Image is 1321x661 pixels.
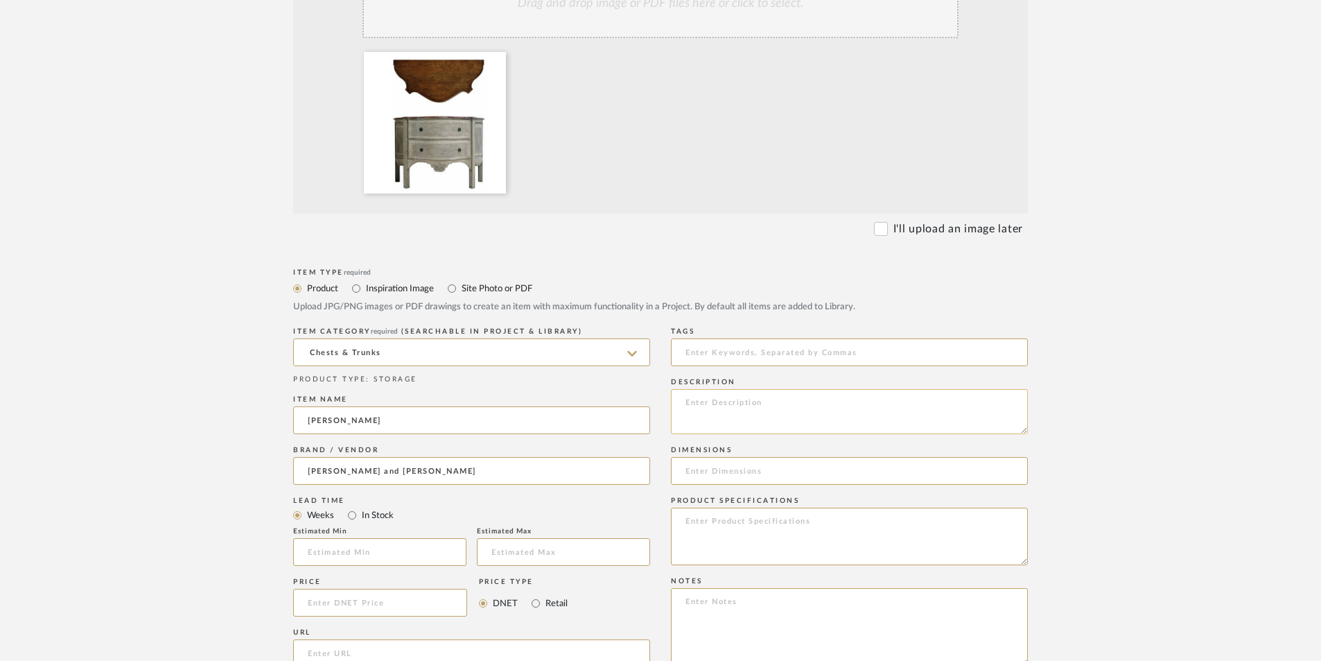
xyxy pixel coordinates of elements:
div: Upload JPG/PNG images or PDF drawings to create an item with maximum functionality in a Project. ... [293,300,1028,314]
div: Tags [671,327,1028,336]
div: Item name [293,395,650,404]
div: ITEM CATEGORY [293,327,650,336]
label: Weeks [306,508,334,523]
label: Product [306,281,338,296]
label: In Stock [360,508,394,523]
input: Enter Dimensions [671,457,1028,485]
div: Estimated Min [293,527,466,535]
mat-radio-group: Select price type [479,589,568,617]
div: Brand / Vendor [293,446,650,454]
mat-radio-group: Select item type [293,280,1028,297]
span: required [371,328,398,335]
span: (Searchable in Project & Library) [401,328,583,335]
label: DNET [491,596,518,611]
div: Estimated Max [477,527,650,535]
div: Description [671,378,1028,386]
div: Product Specifications [671,497,1028,505]
div: Price [293,578,467,586]
div: Dimensions [671,446,1028,454]
div: Notes [671,577,1028,585]
input: Enter Keywords, Separated by Commas [671,338,1028,366]
label: Inspiration Image [365,281,434,296]
label: I'll upload an image later [893,221,1023,237]
label: Site Photo or PDF [460,281,532,296]
mat-radio-group: Select item type [293,506,650,524]
div: URL [293,628,650,637]
input: Enter Name [293,406,650,434]
span: : STORAGE [366,376,417,383]
input: Enter DNET Price [293,589,467,617]
div: Item Type [293,268,1028,277]
input: Estimated Min [293,538,466,566]
input: Unknown [293,457,650,485]
input: Estimated Max [477,538,650,566]
div: Price Type [479,578,568,586]
span: required [344,269,371,276]
div: Lead Time [293,497,650,505]
div: PRODUCT TYPE [293,375,650,385]
input: Type a category to search and select [293,338,650,366]
label: Retail [544,596,568,611]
